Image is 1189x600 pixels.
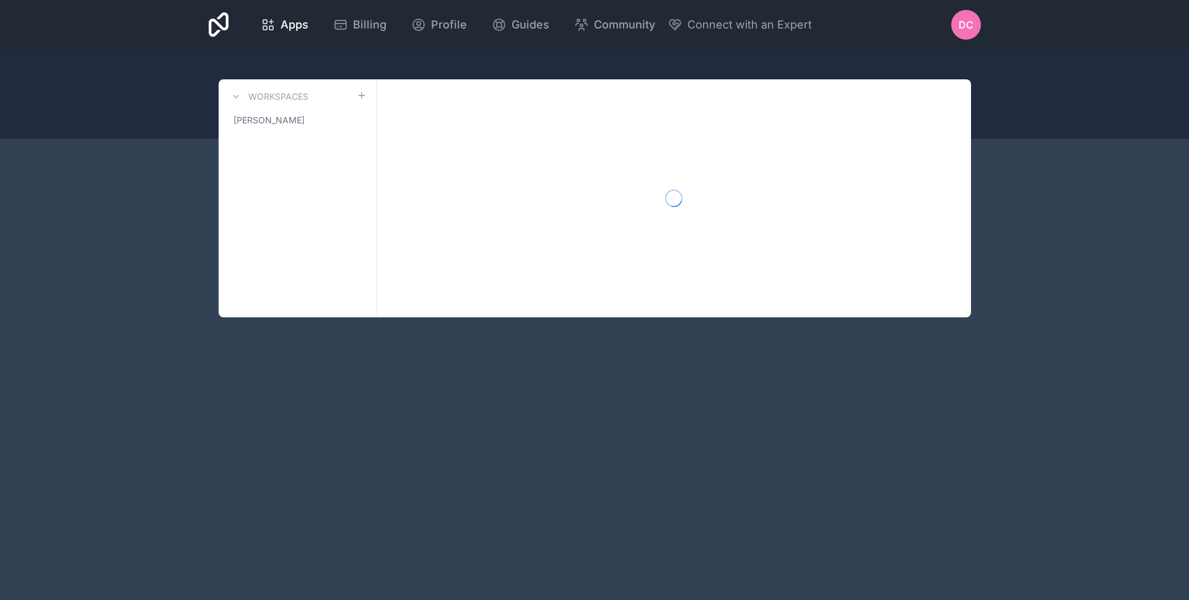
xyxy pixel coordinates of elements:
[668,16,812,33] button: Connect with an Expert
[251,11,318,38] a: Apps
[401,11,477,38] a: Profile
[323,11,396,38] a: Billing
[229,109,367,131] a: [PERSON_NAME]
[233,114,305,126] span: [PERSON_NAME]
[431,16,467,33] span: Profile
[959,17,973,32] span: DC
[594,16,655,33] span: Community
[564,11,665,38] a: Community
[248,90,308,103] h3: Workspaces
[353,16,386,33] span: Billing
[229,89,308,104] a: Workspaces
[482,11,559,38] a: Guides
[281,16,308,33] span: Apps
[687,16,812,33] span: Connect with an Expert
[512,16,549,33] span: Guides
